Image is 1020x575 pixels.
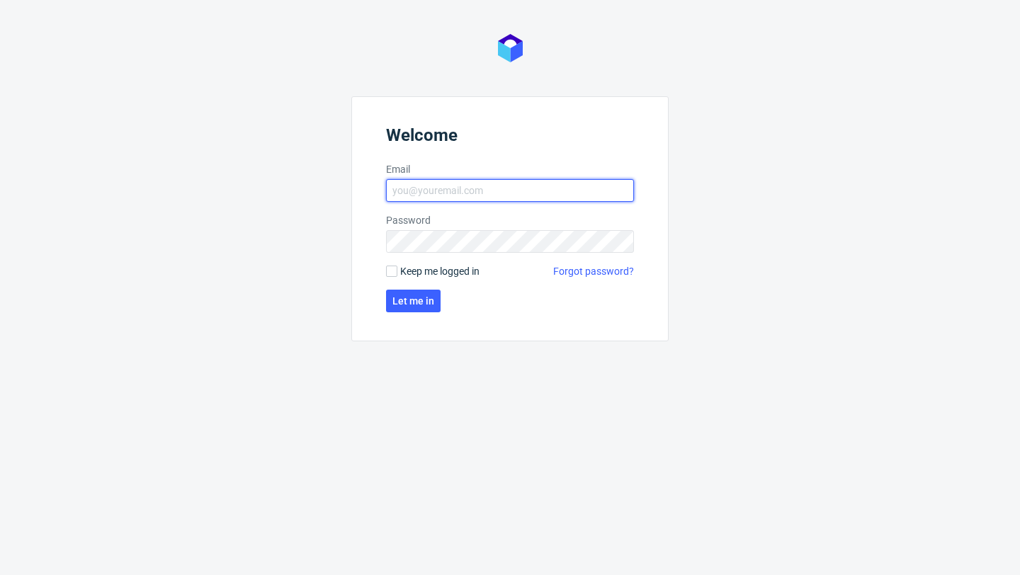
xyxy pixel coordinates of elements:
span: Keep me logged in [400,264,480,278]
input: you@youremail.com [386,179,634,202]
header: Welcome [386,125,634,151]
button: Let me in [386,290,441,312]
label: Password [386,213,634,227]
span: Let me in [392,296,434,306]
label: Email [386,162,634,176]
a: Forgot password? [553,264,634,278]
